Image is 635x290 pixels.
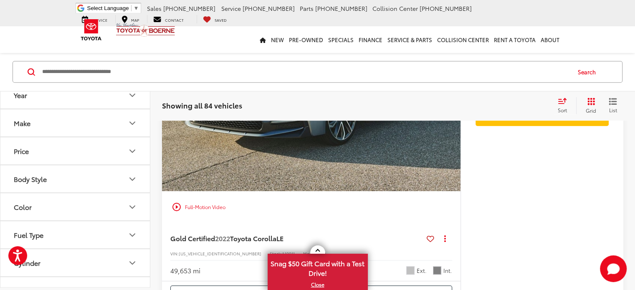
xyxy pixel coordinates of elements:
span: Select Language [87,5,129,11]
span: Grid [586,107,596,114]
span: ▼ [134,5,139,11]
span: [US_VEHICLE_IDENTIFICATION_NUMBER] [179,250,261,257]
div: Cylinder [127,258,137,268]
button: Body StyleBody Style [0,166,151,193]
button: Fuel TypeFuel Type [0,222,151,249]
div: Fuel Type [127,230,137,240]
div: Fuel Type [14,231,43,239]
a: Service [76,15,114,23]
a: Map [115,15,145,23]
span: Collision Center [372,4,418,13]
a: New [268,26,286,53]
span: Int. [443,267,452,275]
button: YearYear [0,82,151,109]
div: Year [14,91,27,99]
div: Body Style [127,174,137,184]
svg: Start Chat [600,255,627,282]
span: Ext. [417,267,427,275]
span: Snag $50 Gift Card with a Test Drive! [268,255,367,280]
input: Search by Make, Model, or Keyword [41,62,570,82]
span: VIN: [170,250,179,257]
a: Select Language​ [87,5,139,11]
span: Gold Certified [170,233,215,243]
span: Showing all 84 vehicles [162,100,242,110]
div: Make [127,118,137,128]
a: My Saved Vehicles [197,15,233,23]
span: dropdown dots [444,235,445,242]
span: Saved [215,17,227,23]
img: Toyota [76,16,107,43]
span: Parts [300,4,314,13]
span: LE [276,233,283,243]
span: List [609,106,617,113]
button: Select sort value [554,97,576,114]
a: Rent a Toyota [491,26,538,53]
button: Toggle Chat Window [600,255,627,282]
div: Color [127,202,137,212]
span: Sales [147,4,162,13]
img: Vic Vaughan Toyota of Boerne [116,23,175,37]
div: Price [127,146,137,156]
a: Collision Center [435,26,491,53]
div: 49,653 mi [170,266,200,275]
div: Make [14,119,30,127]
div: Body Style [14,175,47,183]
button: MakeMake [0,110,151,137]
a: About [538,26,562,53]
a: Home [257,26,268,53]
span: 2022 [215,233,230,243]
a: Gold Certified2022Toyota CorollaLE [170,234,423,243]
button: PricePrice [0,138,151,165]
button: ColorColor [0,194,151,221]
button: List View [602,97,623,114]
a: Service & Parts: Opens in a new tab [385,26,435,53]
span: Silver [406,266,415,275]
div: Price [14,147,29,155]
span: Service [221,4,241,13]
a: Contact [147,15,190,23]
a: Pre-Owned [286,26,326,53]
button: Grid View [576,97,602,114]
span: Light Gray [433,266,441,275]
a: Finance [356,26,385,53]
span: Toyota Corolla [230,233,276,243]
span: [PHONE_NUMBER] [315,4,367,13]
a: Specials [326,26,356,53]
div: Color [14,203,32,211]
span: [PHONE_NUMBER] [163,4,215,13]
span: [PHONE_NUMBER] [243,4,295,13]
button: CylinderCylinder [0,250,151,277]
span: ​ [131,5,132,11]
button: Search [570,61,608,82]
button: Actions [438,231,452,246]
span: Sort [558,106,567,113]
span: [PHONE_NUMBER] [420,4,472,13]
div: Year [127,90,137,100]
div: Cylinder [14,259,40,267]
